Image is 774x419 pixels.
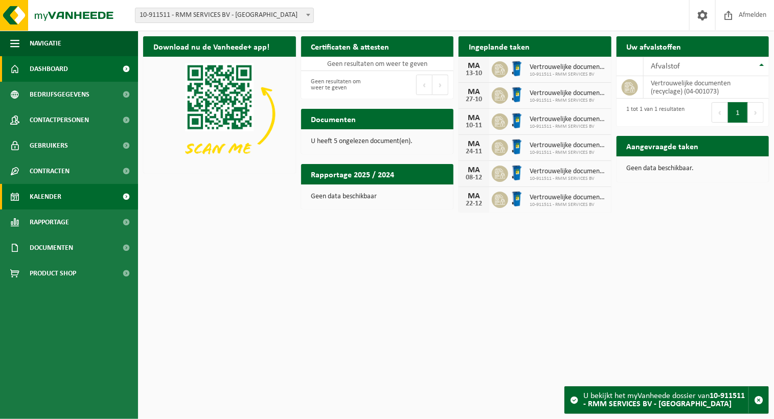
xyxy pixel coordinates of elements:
[712,102,728,123] button: Previous
[432,75,448,95] button: Next
[508,164,526,181] img: WB-0240-HPE-BE-09
[306,74,372,96] div: Geen resultaten om weer te geven
[508,138,526,155] img: WB-0240-HPE-BE-09
[464,166,484,174] div: MA
[30,133,68,158] span: Gebruikers
[30,56,68,82] span: Dashboard
[530,98,606,104] span: 10-911511 - RMM SERVICES BV
[508,112,526,129] img: WB-0240-HPE-BE-09
[30,82,89,107] span: Bedrijfsgegevens
[30,184,61,209] span: Kalender
[464,96,484,103] div: 27-10
[644,76,769,99] td: vertrouwelijke documenten (recyclage) (04-001073)
[301,57,454,71] td: Geen resultaten om weer te geven
[30,235,73,261] span: Documenten
[301,36,400,56] h2: Certificaten & attesten
[464,122,484,129] div: 10-11
[135,8,313,22] span: 10-911511 - RMM SERVICES BV - GENT
[530,115,606,124] span: Vertrouwelijke documenten (recyclage)
[508,86,526,103] img: WB-0240-HPE-BE-09
[30,31,61,56] span: Navigatie
[464,192,484,200] div: MA
[464,174,484,181] div: 08-12
[530,150,606,156] span: 10-911511 - RMM SERVICES BV
[464,88,484,96] div: MA
[530,168,606,176] span: Vertrouwelijke documenten (recyclage)
[30,261,76,286] span: Product Shop
[143,57,296,171] img: Download de VHEPlus App
[464,62,484,70] div: MA
[30,107,89,133] span: Contactpersonen
[530,202,606,208] span: 10-911511 - RMM SERVICES BV
[301,164,405,184] h2: Rapportage 2025 / 2024
[508,60,526,77] img: WB-0240-HPE-BE-09
[459,36,540,56] h2: Ingeplande taken
[530,89,606,98] span: Vertrouwelijke documenten (recyclage)
[508,190,526,207] img: WB-0240-HPE-BE-09
[464,140,484,148] div: MA
[377,184,452,204] a: Bekijk rapportage
[530,72,606,78] span: 10-911511 - RMM SERVICES BV
[530,142,606,150] span: Vertrouwelijke documenten (recyclage)
[311,138,444,145] p: U heeft 5 ongelezen document(en).
[464,70,484,77] div: 13-10
[530,194,606,202] span: Vertrouwelijke documenten (recyclage)
[530,176,606,182] span: 10-911511 - RMM SERVICES BV
[651,62,680,71] span: Afvalstof
[617,36,692,56] h2: Uw afvalstoffen
[748,102,764,123] button: Next
[464,200,484,207] div: 22-12
[530,63,606,72] span: Vertrouwelijke documenten (recyclage)
[627,165,759,172] p: Geen data beschikbaar.
[728,102,748,123] button: 1
[530,124,606,130] span: 10-911511 - RMM SERVICES BV
[301,109,367,129] h2: Documenten
[464,148,484,155] div: 24-11
[583,387,748,413] div: U bekijkt het myVanheede dossier van
[311,193,444,200] p: Geen data beschikbaar
[135,8,314,23] span: 10-911511 - RMM SERVICES BV - GENT
[617,136,709,156] h2: Aangevraagde taken
[622,101,685,124] div: 1 tot 1 van 1 resultaten
[30,209,69,235] span: Rapportage
[464,114,484,122] div: MA
[30,158,70,184] span: Contracten
[416,75,432,95] button: Previous
[143,36,280,56] h2: Download nu de Vanheede+ app!
[583,392,745,408] strong: 10-911511 - RMM SERVICES BV - [GEOGRAPHIC_DATA]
